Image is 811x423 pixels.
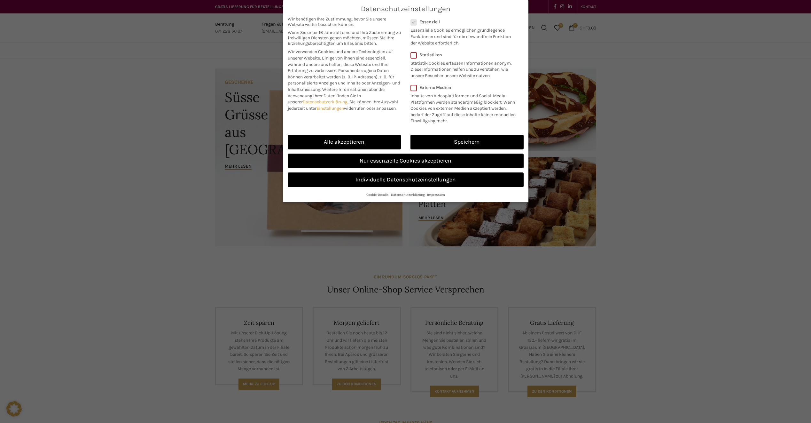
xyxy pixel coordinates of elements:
[410,25,515,46] p: Essenzielle Cookies ermöglichen grundlegende Funktionen und sind für die einwandfreie Funktion de...
[410,52,515,58] label: Statistiken
[427,193,445,197] a: Impressum
[288,135,401,149] a: Alle akzeptieren
[410,85,519,90] label: Externe Medien
[361,5,450,13] span: Datenschutzeinstellungen
[288,99,398,111] span: Sie können Ihre Auswahl jederzeit unter widerrufen oder anpassen.
[288,87,385,105] span: Weitere Informationen über die Verwendung Ihrer Daten finden Sie in unserer .
[288,16,401,27] span: Wir benötigen Ihre Zustimmung, bevor Sie unsere Website weiter besuchen können.
[288,154,524,168] a: Nur essenzielle Cookies akzeptieren
[288,49,393,73] span: Wir verwenden Cookies und andere Technologien auf unserer Website. Einige von ihnen sind essenzie...
[410,58,515,79] p: Statistik Cookies erfassen Informationen anonym. Diese Informationen helfen uns zu verstehen, wie...
[288,68,400,92] span: Personenbezogene Daten können verarbeitet werden (z. B. IP-Adressen), z. B. für personalisierte A...
[316,106,344,111] a: Einstellungen
[410,19,515,25] label: Essenziell
[303,99,347,105] a: Datenschutzerklärung
[288,30,401,46] span: Wenn Sie unter 16 Jahre alt sind und Ihre Zustimmung zu freiwilligen Diensten geben möchten, müss...
[410,90,519,124] p: Inhalte von Videoplattformen und Social-Media-Plattformen werden standardmäßig blockiert. Wenn Co...
[366,193,389,197] a: Cookie-Details
[391,193,425,197] a: Datenschutzerklärung
[410,135,524,149] a: Speichern
[288,172,524,187] a: Individuelle Datenschutzeinstellungen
